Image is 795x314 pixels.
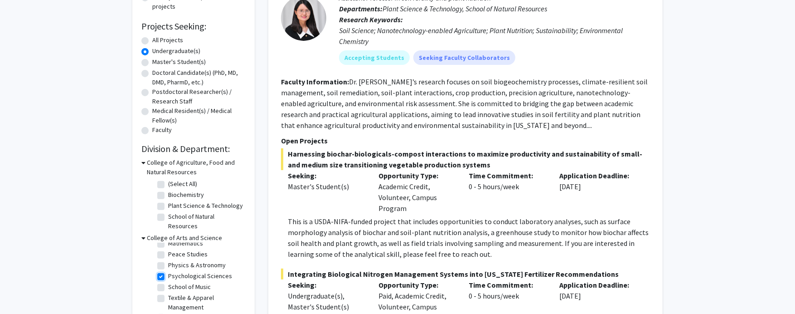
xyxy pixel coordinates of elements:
[469,280,546,290] p: Time Commitment:
[168,250,208,259] label: Peace Studies
[281,77,349,86] b: Faculty Information:
[152,106,246,125] label: Medical Resident(s) / Medical Fellow(s)
[147,158,246,177] h3: College of Agriculture, Food and Natural Resources
[168,212,243,231] label: School of Natural Resources
[339,25,650,47] div: Soil Science; Nanotechnology-enabled Agriculture; Plant Nutrition; Sustainability; Environmental ...
[7,273,39,307] iframe: Chat
[288,290,365,312] div: Undergraduate(s), Master's Student(s)
[378,280,456,290] p: Opportunity Type:
[339,15,403,24] b: Research Keywords:
[168,201,243,211] label: Plant Science & Technology
[378,170,456,181] p: Opportunity Type:
[147,233,222,243] h3: College of Arts and Science
[281,135,650,146] p: Open Projects
[152,57,206,67] label: Master's Student(s)
[383,4,547,13] span: Plant Science & Technology, School of Natural Resources
[288,280,365,290] p: Seeking:
[152,125,172,135] label: Faculty
[288,170,365,181] p: Seeking:
[559,170,636,181] p: Application Deadline:
[553,170,643,214] div: [DATE]
[141,21,246,32] h2: Projects Seeking:
[339,4,383,13] b: Departments:
[281,148,650,170] span: Harnessing biochar-biologicals-compost interactions to maximize productivity and sustainability o...
[168,282,211,292] label: School of Music
[141,143,246,154] h2: Division & Department:
[339,50,410,65] mat-chip: Accepting Students
[168,271,232,281] label: Psychological Sciences
[152,68,246,87] label: Doctoral Candidate(s) (PhD, MD, DMD, PharmD, etc.)
[462,170,553,214] div: 0 - 5 hours/week
[281,77,648,130] fg-read-more: Dr. [PERSON_NAME]’s research focuses on soil biogeochemistry processes, climate-resilient soil ma...
[152,35,183,45] label: All Projects
[168,190,204,200] label: Biochemistry
[168,179,197,189] label: (Select All)
[559,280,636,290] p: Application Deadline:
[288,216,650,260] p: This is a USDA-NIFA-funded project that includes opportunities to conduct laboratory analyses, su...
[288,181,365,192] div: Master's Student(s)
[152,87,246,106] label: Postdoctoral Researcher(s) / Research Staff
[168,293,243,312] label: Textile & Apparel Management
[469,170,546,181] p: Time Commitment:
[281,269,650,280] span: Integrating Biological Nitrogen Management Systems into [US_STATE] Fertilizer Recommendations
[413,50,515,65] mat-chip: Seeking Faculty Collaborators
[152,46,200,56] label: Undergraduate(s)
[168,239,203,248] label: Mathematics
[372,170,462,214] div: Academic Credit, Volunteer, Campus Program
[168,260,226,270] label: Physics & Astronomy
